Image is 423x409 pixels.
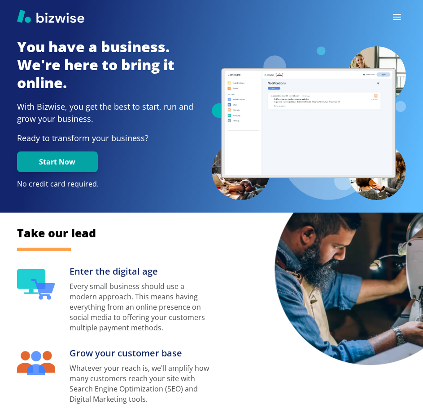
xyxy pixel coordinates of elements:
[17,158,98,166] a: Start Now
[17,38,212,92] h1: You have a business. We're here to bring it online.
[17,269,55,300] img: Enter the digital age Icon
[17,151,98,172] button: Start Now
[17,9,84,23] img: Bizwise Logo
[70,347,212,360] h3: Grow your customer base
[17,225,406,240] h2: Take our lead
[17,132,212,144] p: Ready to transform your business?
[17,351,55,375] img: Grow your customer base Icon
[70,281,212,333] p: Every small business should use a modern approach. This means having everything from an online pr...
[70,265,212,278] h3: Enter the digital age
[17,101,212,125] h2: With Bizwise, you get the best to start, run and grow your business.
[70,363,212,405] p: Whatever your reach is, we'll amplify how many customers reach your site with Search Engine Optim...
[17,179,212,189] p: No credit card required.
